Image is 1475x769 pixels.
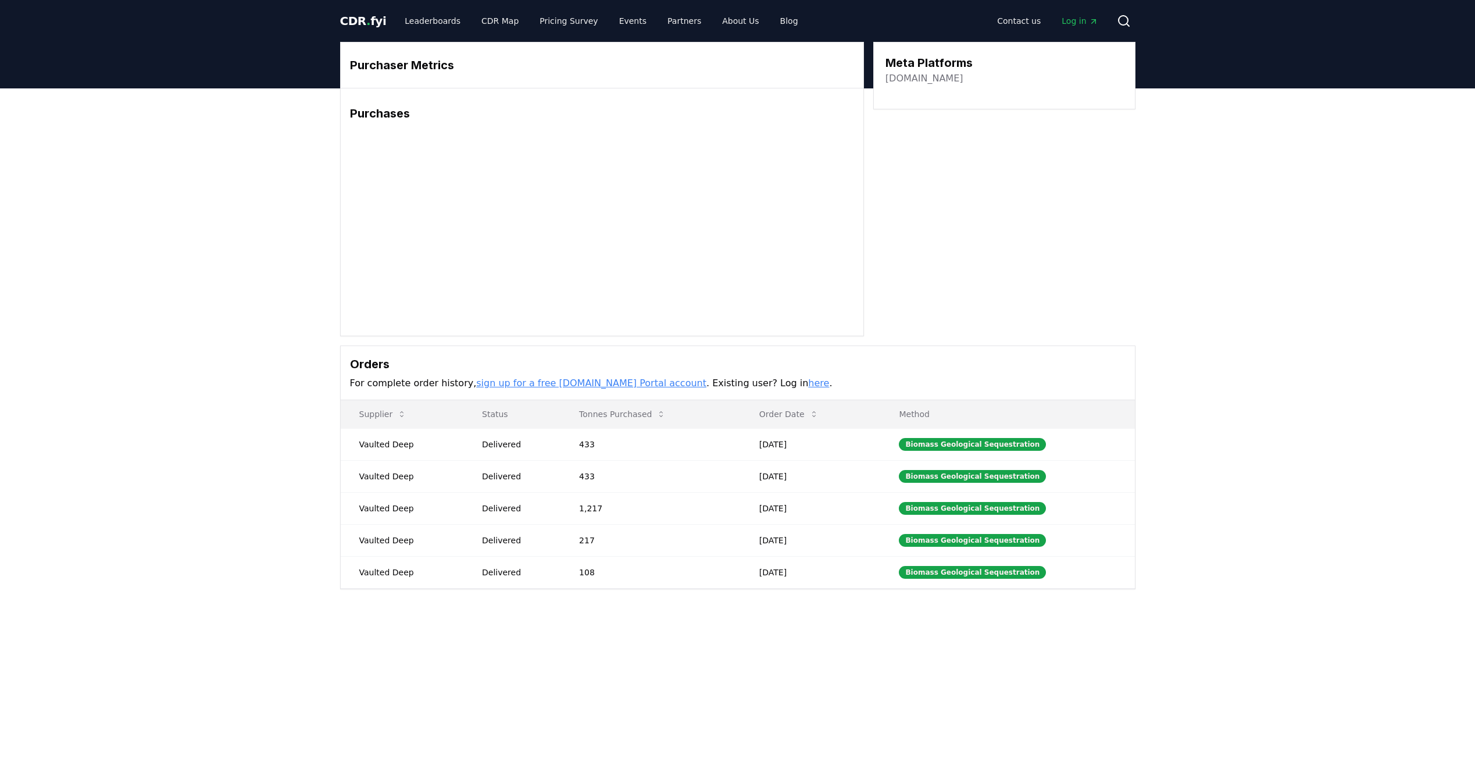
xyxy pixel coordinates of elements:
div: Biomass Geological Sequestration [899,438,1046,451]
td: [DATE] [741,428,881,460]
a: Leaderboards [395,10,470,31]
a: Blog [771,10,808,31]
div: Delivered [482,439,551,450]
button: Tonnes Purchased [570,403,675,426]
div: Biomass Geological Sequestration [899,566,1046,579]
div: Biomass Geological Sequestration [899,502,1046,515]
p: Status [473,408,551,420]
a: CDR.fyi [340,13,387,29]
td: 217 [560,524,741,556]
div: Delivered [482,567,551,578]
span: Log in [1062,15,1098,27]
h3: Purchases [350,105,854,122]
h3: Meta Platforms [885,54,973,72]
td: [DATE] [741,524,881,556]
a: Pricing Survey [530,10,607,31]
td: Vaulted Deep [341,460,464,492]
div: Delivered [482,471,551,482]
a: Events [610,10,656,31]
div: Delivered [482,503,551,514]
div: Biomass Geological Sequestration [899,534,1046,547]
a: sign up for a free [DOMAIN_NAME] Portal account [476,378,706,389]
nav: Main [988,10,1107,31]
td: [DATE] [741,492,881,524]
div: Delivered [482,535,551,546]
a: CDR Map [472,10,528,31]
span: CDR fyi [340,14,387,28]
td: Vaulted Deep [341,492,464,524]
td: 433 [560,460,741,492]
td: Vaulted Deep [341,556,464,588]
td: [DATE] [741,460,881,492]
td: 108 [560,556,741,588]
a: Contact us [988,10,1050,31]
td: 1,217 [560,492,741,524]
nav: Main [395,10,807,31]
a: Partners [658,10,710,31]
a: About Us [713,10,768,31]
td: [DATE] [741,556,881,588]
h3: Orders [350,355,1126,373]
a: [DOMAIN_NAME] [885,72,963,86]
p: Method [890,408,1125,420]
a: here [808,378,829,389]
button: Supplier [350,403,416,426]
td: Vaulted Deep [341,428,464,460]
span: . [366,14,370,28]
a: Log in [1052,10,1107,31]
div: Biomass Geological Sequestration [899,470,1046,483]
td: 433 [560,428,741,460]
button: Order Date [750,403,828,426]
h3: Purchaser Metrics [350,56,854,74]
td: Vaulted Deep [341,524,464,556]
p: For complete order history, . Existing user? Log in . [350,376,1126,390]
